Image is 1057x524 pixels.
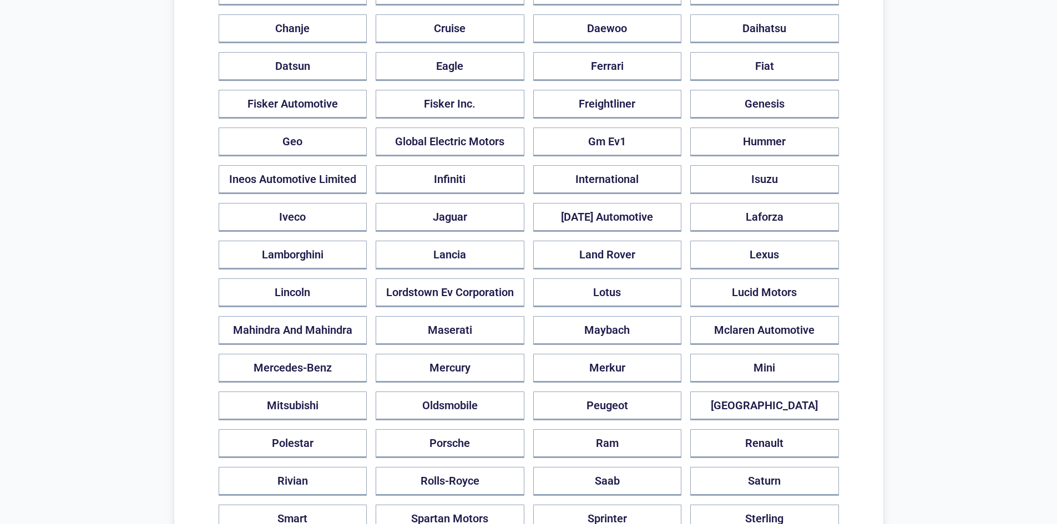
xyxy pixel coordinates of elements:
button: Ineos Automotive Limited [219,165,367,194]
button: Mahindra And Mahindra [219,316,367,345]
button: Infiniti [376,165,524,194]
button: Lotus [533,278,682,307]
button: Fisker Inc. [376,90,524,119]
button: Mini [690,354,839,383]
button: Isuzu [690,165,839,194]
button: Lancia [376,241,524,269]
button: Merkur [533,354,682,383]
button: Daihatsu [690,14,839,43]
button: Oldsmobile [376,391,524,420]
button: Polestar [219,429,367,458]
button: Iveco [219,203,367,232]
button: Renault [690,429,839,458]
button: [DATE] Automotive [533,203,682,232]
button: Mitsubishi [219,391,367,420]
button: Fisker Automotive [219,90,367,119]
button: Mercedes-Benz [219,354,367,383]
button: Rolls-Royce [376,467,524,496]
button: Lordstown Ev Corporation [376,278,524,307]
button: Jaguar [376,203,524,232]
button: [GEOGRAPHIC_DATA] [690,391,839,420]
button: Mclaren Automotive [690,316,839,345]
button: Ferrari [533,52,682,81]
button: Geo [219,128,367,156]
button: Peugeot [533,391,682,420]
button: International [533,165,682,194]
button: Global Electric Motors [376,128,524,156]
button: Lincoln [219,278,367,307]
button: Datsun [219,52,367,81]
button: Maserati [376,316,524,345]
button: Cruise [376,14,524,43]
button: Lamborghini [219,241,367,269]
button: Hummer [690,128,839,156]
button: Ram [533,429,682,458]
button: Porsche [376,429,524,458]
button: Saturn [690,467,839,496]
button: Lucid Motors [690,278,839,307]
button: Fiat [690,52,839,81]
button: Rivian [219,467,367,496]
button: Mercury [376,354,524,383]
button: Chanje [219,14,367,43]
button: Gm Ev1 [533,128,682,156]
button: Maybach [533,316,682,345]
button: Saab [533,467,682,496]
button: Lexus [690,241,839,269]
button: Freightliner [533,90,682,119]
button: Genesis [690,90,839,119]
button: Eagle [376,52,524,81]
button: Daewoo [533,14,682,43]
button: Land Rover [533,241,682,269]
button: Laforza [690,203,839,232]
